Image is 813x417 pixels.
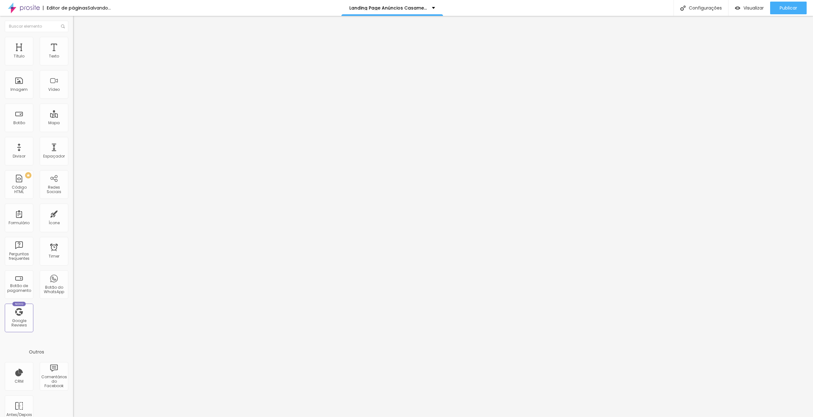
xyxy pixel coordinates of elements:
div: Timer [49,254,59,259]
div: Botão do WhatsApp [41,285,66,294]
div: Redes Sociais [41,185,66,194]
div: Google Reviews [6,319,31,328]
div: Texto [49,54,59,58]
div: Botão [13,121,25,125]
img: view-1.svg [735,5,740,11]
div: Ícone [49,221,60,225]
span: Visualizar [743,5,764,10]
p: Landing Page Anúncios Casamento [349,6,427,10]
div: Comentários do Facebook [41,375,66,388]
div: CRM [15,379,24,384]
div: Mapa [48,121,60,125]
div: Divisor [13,154,25,158]
div: Perguntas frequentes [6,252,31,261]
div: Salvando... [88,6,111,10]
div: Antes/Depois [6,413,31,417]
div: Imagem [10,87,28,92]
div: Espaçador [43,154,65,158]
div: Editor de páginas [43,6,88,10]
span: Publicar [780,5,797,10]
button: Visualizar [729,2,770,14]
img: Icone [61,24,65,28]
div: Formulário [9,221,30,225]
div: Código HTML [6,185,31,194]
input: Buscar elemento [5,21,68,32]
div: Novo [12,302,26,306]
button: Publicar [770,2,807,14]
div: Vídeo [48,87,60,92]
img: Icone [680,5,686,11]
div: Título [14,54,24,58]
div: Botão de pagamento [6,284,31,293]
